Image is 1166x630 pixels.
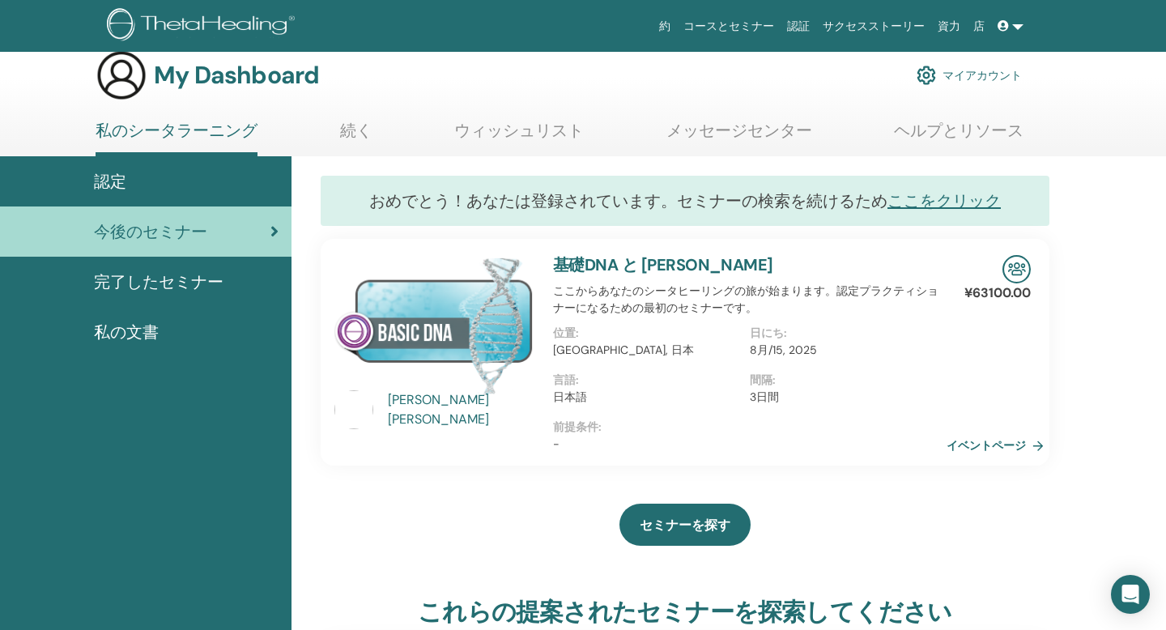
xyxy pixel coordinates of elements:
div: おめでとう！あなたは登録されています。セミナーの検索を続けるため [321,176,1049,226]
span: セミナーを探す [640,517,730,534]
a: 私のシータラーニング [96,121,257,156]
p: 間隔 : [750,372,937,389]
span: 認定 [94,169,126,194]
p: 3日間 [750,389,937,406]
a: 約 [653,11,677,41]
p: 日にち : [750,325,937,342]
a: 続く [340,121,372,152]
span: 今後のセミナー [94,219,207,244]
a: 認証 [781,11,816,41]
a: メッセージセンター [666,121,812,152]
span: 完了したセミナー [94,270,223,294]
p: 言語 : [553,372,740,389]
a: ここをクリック [887,190,1001,211]
img: 基礎DNA [334,255,534,395]
a: マイアカウント [917,57,1022,93]
p: 日本語 [553,389,740,406]
div: Open Intercom Messenger [1111,575,1150,614]
a: ウィッシュリスト [454,121,584,152]
a: 店 [967,11,991,41]
a: 資力 [931,11,967,41]
img: generic-user-icon.jpg [96,49,147,101]
a: コースとセミナー [677,11,781,41]
a: イベントページ [947,433,1050,458]
a: ヘルプとリソース [894,121,1023,152]
img: In-Person Seminar [1002,255,1031,283]
img: cog.svg [917,62,936,89]
p: ¥63100.00 [964,283,1031,303]
p: - [553,436,947,453]
a: 基礎DNA と [PERSON_NAME] [553,254,773,275]
a: セミナーを探す [619,504,751,546]
h3: これらの提案されたセミナーを探索してください [418,598,951,627]
a: [PERSON_NAME] [PERSON_NAME] [388,390,538,429]
span: 私の文書 [94,320,159,344]
a: サクセスストーリー [816,11,931,41]
p: ここからあなたのシータヒーリングの旅が始まります。認定プラクティショナーになるための最初のセミナーです。 [553,283,947,317]
h3: My Dashboard [154,61,319,90]
p: [GEOGRAPHIC_DATA], 日本 [553,342,740,359]
p: 位置 : [553,325,740,342]
img: logo.png [107,8,300,45]
p: 前提条件 : [553,419,947,436]
p: 8月/15, 2025 [750,342,937,359]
